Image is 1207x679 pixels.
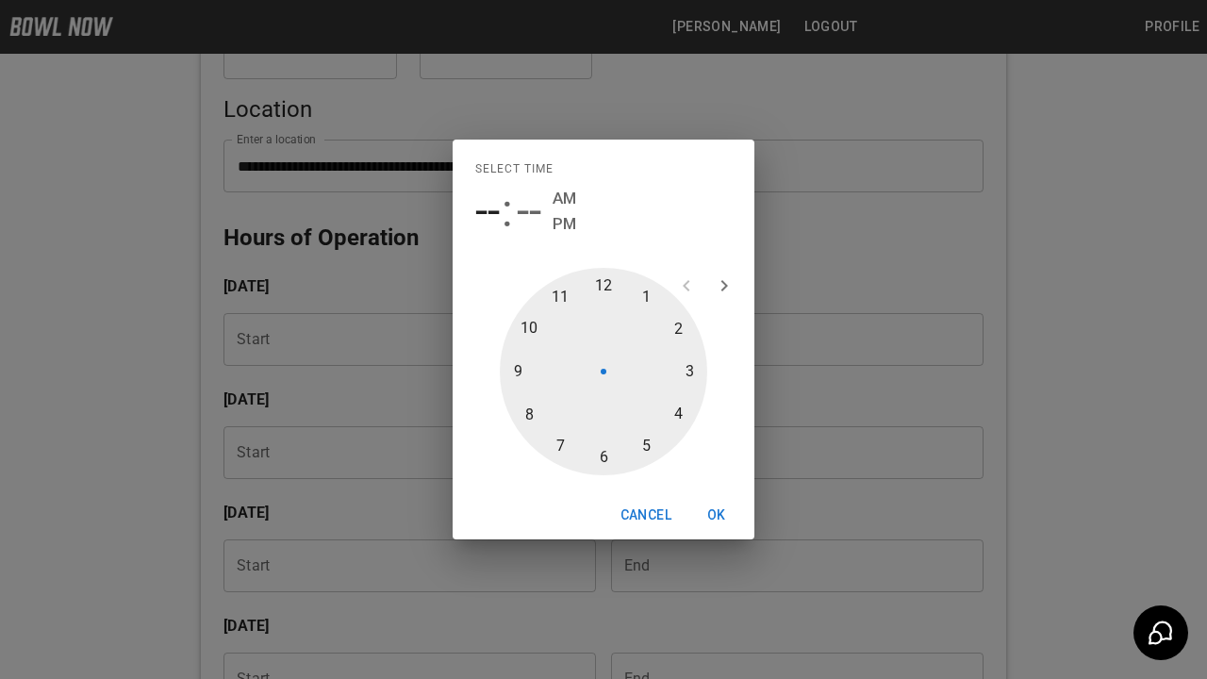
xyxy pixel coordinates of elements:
button: -- [517,185,541,238]
button: -- [475,185,500,238]
button: OK [686,498,747,533]
button: open next view [705,267,743,305]
span: : [502,185,513,238]
span: Select time [475,155,554,185]
button: Cancel [613,498,679,533]
button: AM [553,186,576,211]
button: PM [553,211,576,237]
